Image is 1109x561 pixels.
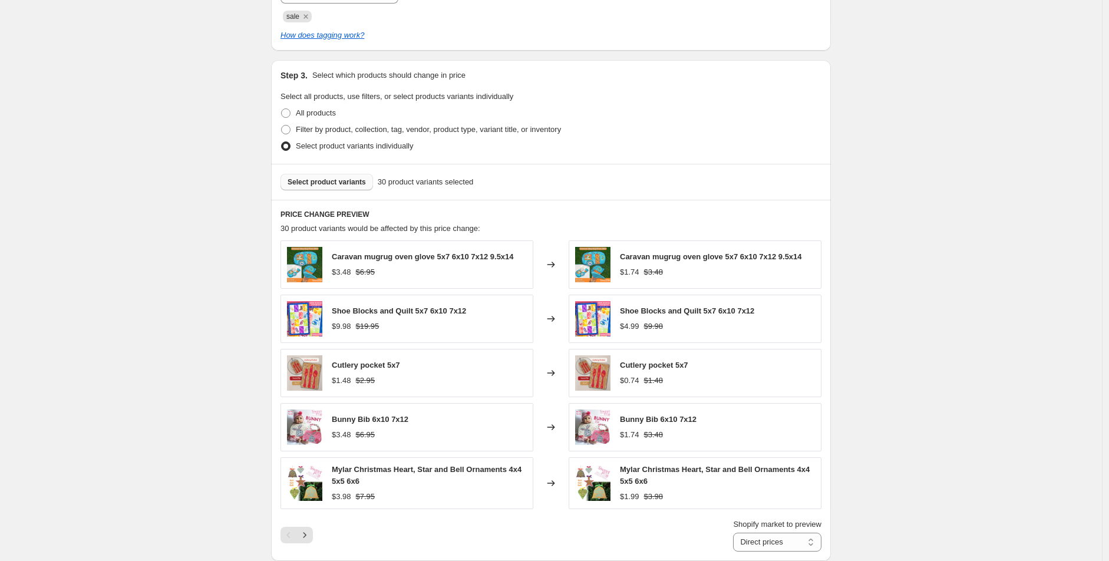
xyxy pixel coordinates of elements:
[332,361,400,369] span: Cutlery pocket 5x7
[356,429,375,441] strike: $6.95
[287,410,322,445] img: Bunny_Bib_6x10_7x12_in_the_hoop_80x.jpg
[620,252,802,261] span: Caravan mugrug oven glove 5x7 6x10 7x12 9.5x14
[296,141,413,150] span: Select product variants individually
[332,465,522,486] span: Mylar Christmas Heart, Star and Bell Ornaments 4x4 5x5 6x6
[287,301,322,336] img: ShoeBlocksandQuilt5x76x107x12_80x.png
[620,321,639,332] div: $4.99
[575,355,610,391] img: FinalPhotoCutleryPocket-01_80x.png
[280,92,513,101] span: Select all products, use filters, or select products variants individually
[620,306,754,315] span: Shoe Blocks and Quilt 5x7 6x10 7x12
[280,70,308,81] h2: Step 3.
[356,266,375,278] strike: $6.95
[288,177,366,187] span: Select product variants
[332,321,351,332] div: $9.98
[575,466,610,501] img: Mylar-Heart_-Star-and-Bell-Christmas-Ornaments-4x4-5x5-6x6-in-the-hoop_80x.jpg
[332,306,466,315] span: Shoe Blocks and Quilt 5x7 6x10 7x12
[620,361,688,369] span: Cutlery pocket 5x7
[620,465,810,486] span: Mylar Christmas Heart, Star and Bell Ornaments 4x4 5x5 6x6
[280,527,313,543] nav: Pagination
[620,415,697,424] span: Bunny Bib 6x10 7x12
[286,12,299,21] span: sale
[280,210,821,219] h6: PRICE CHANGE PREVIEW
[332,266,351,278] div: $3.48
[296,125,561,134] span: Filter by product, collection, tag, vendor, product type, variant title, or inventory
[287,355,322,391] img: FinalPhotoCutleryPocket-01_80x.png
[312,70,466,81] p: Select which products should change in price
[280,224,480,233] span: 30 product variants would be affected by this price change:
[644,266,664,278] strike: $3.48
[620,266,639,278] div: $1.74
[332,252,514,261] span: Caravan mugrug oven glove 5x7 6x10 7x12 9.5x14
[644,429,664,441] strike: $3.48
[280,31,364,39] a: How does tagging work?
[620,375,639,387] div: $0.74
[332,415,408,424] span: Bunny Bib 6x10 7x12
[356,491,375,503] strike: $7.95
[620,429,639,441] div: $1.74
[733,520,821,529] span: Shopify market to preview
[332,491,351,503] div: $3.98
[280,174,373,190] button: Select product variants
[301,11,311,22] button: Remove sale
[575,410,610,445] img: Bunny_Bib_6x10_7x12_in_the_hoop_80x.jpg
[644,491,664,503] strike: $3.98
[332,429,351,441] div: $3.48
[356,321,379,332] strike: $19.95
[378,176,474,188] span: 30 product variants selected
[644,375,664,387] strike: $1.48
[287,466,322,501] img: Mylar-Heart_-Star-and-Bell-Christmas-Ornaments-4x4-5x5-6x6-in-the-hoop_80x.jpg
[296,108,336,117] span: All products
[287,247,322,282] img: CaravanMugRugorOvenMitt5x76x107x129.5x14inthehoopcopy_80x.png
[332,375,351,387] div: $1.48
[356,375,375,387] strike: $2.95
[575,301,610,336] img: ShoeBlocksandQuilt5x76x107x12_80x.png
[644,321,664,332] strike: $9.98
[575,247,610,282] img: CaravanMugRugorOvenMitt5x76x107x129.5x14inthehoopcopy_80x.png
[296,527,313,543] button: Next
[620,491,639,503] div: $1.99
